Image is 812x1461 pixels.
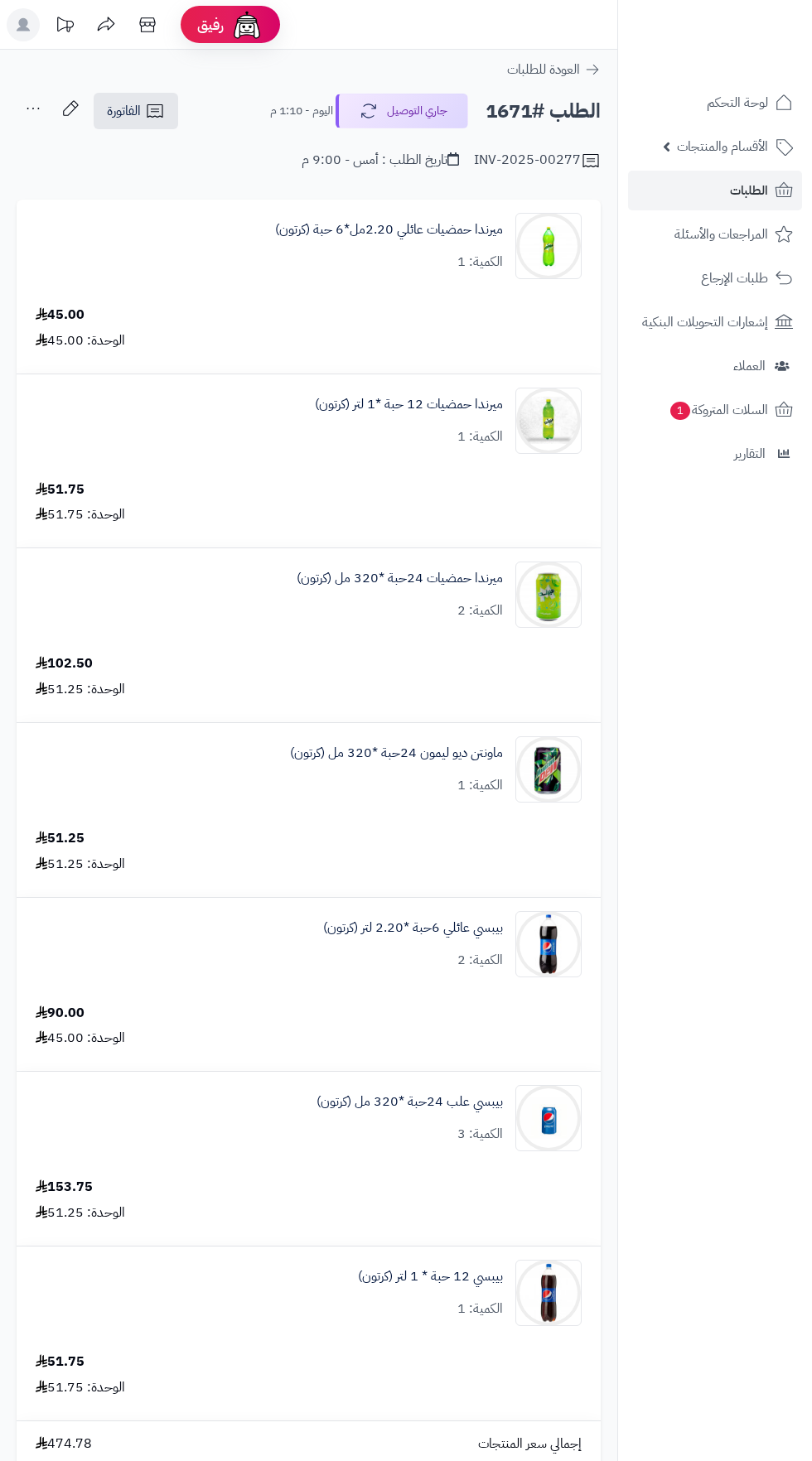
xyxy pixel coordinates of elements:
img: logo-2.png [699,44,796,79]
div: الوحدة: 51.75 [36,1378,125,1397]
a: ميرندا حمضيات 24حبة *320 مل (كرتون) [297,569,503,588]
div: الوحدة: 51.75 [36,505,125,524]
div: الكمية: 1 [457,253,503,272]
div: الكمية: 2 [457,601,503,620]
span: 1 [670,402,690,420]
div: الوحدة: 51.25 [36,855,125,874]
a: الطلبات [628,171,802,210]
div: 51.75 [36,480,85,499]
div: 102.50 [36,654,93,673]
img: 1747594021-514wrKpr-GL._AC_SL1500-90x90.jpg [516,911,581,977]
span: الطلبات [730,179,768,202]
img: 1747566256-XP8G23evkchGmxKUr8YaGb2gsq2hZno4-90x90.jpg [516,388,581,454]
span: المراجعات والأسئلة [674,223,768,246]
a: ماونتن ديو ليمون 24حبة *320 مل (كرتون) [290,744,503,763]
div: 45.00 [36,306,85,325]
div: 153.75 [36,1178,93,1197]
span: 474.78 [36,1434,92,1454]
a: المراجعات والأسئلة [628,215,802,254]
span: الأقسام والمنتجات [677,135,768,158]
div: الكمية: 1 [457,1299,503,1319]
a: بيبسي علب 24حبة *320 مل (كرتون) [317,1092,503,1111]
span: الفاتورة [107,101,141,121]
div: الكمية: 2 [457,951,503,970]
span: العودة للطلبات [507,60,580,80]
a: بيبسي 12 حبة * 1 لتر (كرتون) [358,1267,503,1286]
a: بيبسي عائلي 6حبة *2.20 لتر (كرتون) [323,919,503,938]
a: العملاء [628,346,802,386]
img: 1747594532-18409223-8150-4f06-d44a-9c8685d0-90x90.jpg [516,1260,581,1326]
span: السلات المتروكة [669,398,768,422]
a: التقارير [628,434,802,474]
span: العملاء [733,354,766,378]
span: التقارير [734,442,766,465]
div: تاريخ الطلب : أمس - 9:00 م [302,151,459,170]
a: العودة للطلبات [507,60,601,80]
a: الفاتورة [94,93,178,129]
div: الوحدة: 45.00 [36,331,125,350]
div: الوحدة: 45.00 [36,1029,125,1048]
span: إشعارات التحويلات البنكية [642,311,768,334]
a: لوحة التحكم [628,83,802,123]
div: INV-2025-00277 [474,151,601,171]
div: الوحدة: 51.25 [36,680,125,699]
div: 90.00 [36,1004,85,1023]
a: السلات المتروكة1 [628,390,802,430]
div: الكمية: 1 [457,427,503,446]
span: لوحة التحكم [707,91,768,114]
a: طلبات الإرجاع [628,258,802,298]
div: الكمية: 1 [457,776,503,795]
div: 51.25 [36,829,85,848]
a: تحديثات المنصة [44,8,85,46]
img: ai-face.png [230,8,263,41]
small: اليوم - 1:10 م [270,103,333,119]
div: الوحدة: 51.25 [36,1203,125,1222]
div: 51.75 [36,1353,85,1372]
img: 1747544486-c60db756-6ee7-44b0-a7d4-ec449800-90x90.jpg [516,213,581,279]
img: 1747566452-bf88d184-d280-4ea7-9331-9e3669ef-90x90.jpg [516,562,581,628]
span: إجمالي سعر المنتجات [478,1434,582,1454]
img: 1747594214-F4N7I6ut4KxqCwKXuHIyEbecxLiH4Cwr-90x90.jpg [516,1085,581,1151]
a: ميرندا حمضيات 12 حبة *1 لتر (كرتون) [315,395,503,414]
span: طلبات الإرجاع [701,267,768,290]
h2: الطلب #1671 [486,94,601,128]
span: رفيق [197,15,224,35]
img: 1747589162-6e7ff969-24c4-4b5f-83cf-0a0709aa-90x90.jpg [516,736,581,803]
a: ميرندا حمضيات عائلي 2.20مل*6 حبة (كرتون) [275,220,503,239]
button: جاري التوصيل [336,94,468,128]
div: الكمية: 3 [457,1125,503,1144]
a: إشعارات التحويلات البنكية [628,302,802,342]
